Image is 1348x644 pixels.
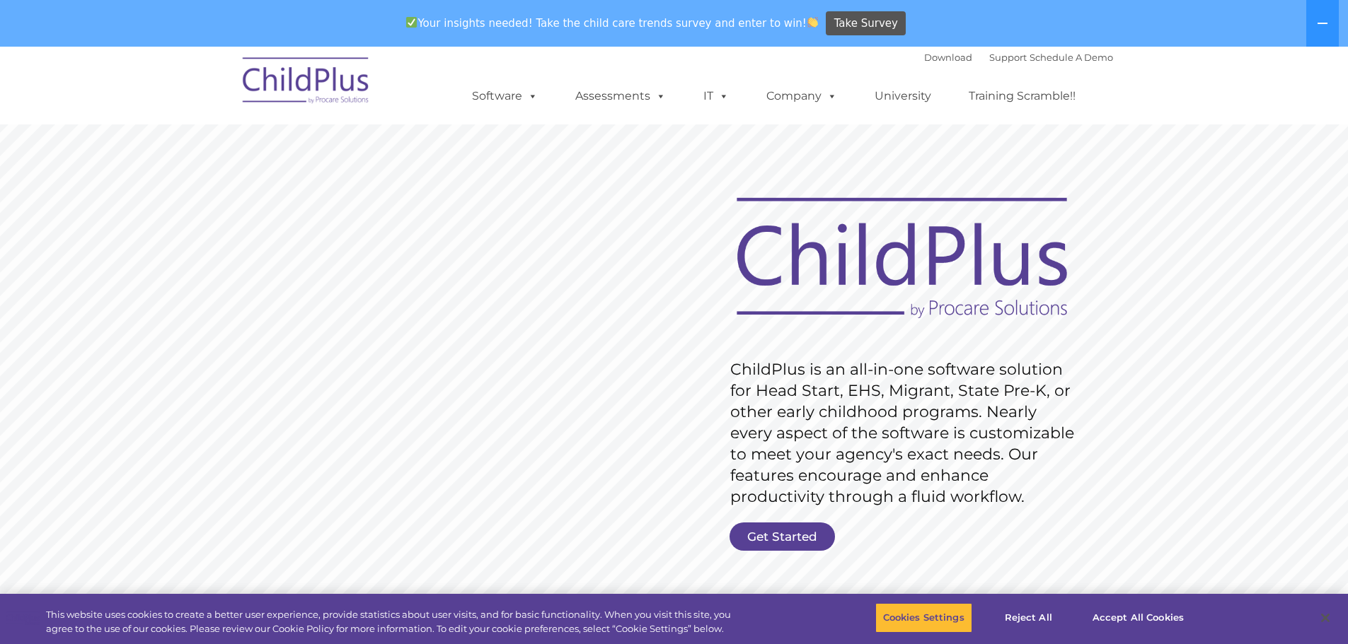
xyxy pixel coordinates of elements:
[689,82,743,110] a: IT
[875,603,972,633] button: Cookies Settings
[1085,603,1192,633] button: Accept All Cookies
[826,11,906,36] a: Take Survey
[1030,52,1113,63] a: Schedule A Demo
[730,359,1081,508] rs-layer: ChildPlus is an all-in-one software solution for Head Start, EHS, Migrant, State Pre-K, or other ...
[860,82,945,110] a: University
[730,522,835,551] a: Get Started
[458,82,552,110] a: Software
[561,82,680,110] a: Assessments
[401,9,824,37] span: Your insights needed! Take the child care trends survey and enter to win!
[406,17,417,28] img: ✅
[924,52,972,63] a: Download
[1310,602,1341,633] button: Close
[989,52,1027,63] a: Support
[46,608,742,636] div: This website uses cookies to create a better user experience, provide statistics about user visit...
[752,82,851,110] a: Company
[924,52,1113,63] font: |
[807,17,818,28] img: 👏
[236,47,377,118] img: ChildPlus by Procare Solutions
[955,82,1090,110] a: Training Scramble!!
[984,603,1073,633] button: Reject All
[834,11,898,36] span: Take Survey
